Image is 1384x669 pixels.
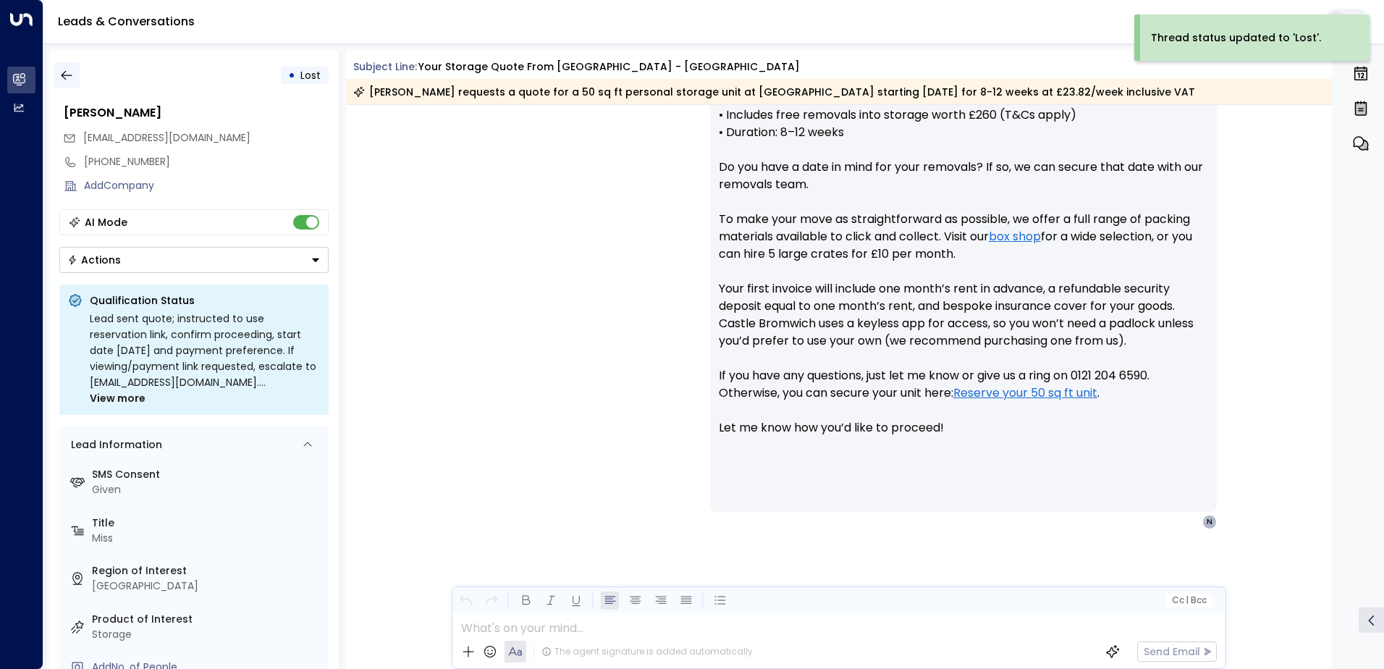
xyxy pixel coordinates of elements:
[1186,595,1189,605] span: |
[719,2,1208,454] p: Hi [PERSON_NAME], Here’s a quick summary of your quote for a 50 sq ft storage unit at our [GEOGRA...
[84,178,329,193] div: AddCompany
[66,437,162,453] div: Lead Information
[1171,595,1206,605] span: Cc Bcc
[92,578,323,594] div: [GEOGRAPHIC_DATA]
[482,592,500,610] button: Redo
[1202,515,1217,529] div: N
[92,627,323,642] div: Storage
[541,645,753,658] div: The agent signature is added automatically
[83,130,250,145] span: [EMAIL_ADDRESS][DOMAIN_NAME]
[92,531,323,546] div: Miss
[58,13,195,30] a: Leads & Conversations
[92,563,323,578] label: Region of Interest
[300,68,321,83] span: Lost
[457,592,475,610] button: Undo
[90,293,320,308] p: Qualification Status
[353,59,417,74] span: Subject Line:
[64,104,329,122] div: [PERSON_NAME]
[92,612,323,627] label: Product of Interest
[92,467,323,482] label: SMS Consent
[90,390,145,406] span: View more
[989,228,1041,245] a: box shop
[418,59,800,75] div: Your storage quote from [GEOGRAPHIC_DATA] - [GEOGRAPHIC_DATA]
[67,253,121,266] div: Actions
[1165,594,1212,607] button: Cc|Bcc
[83,130,250,146] span: nicolebedward28@gmail.com
[92,482,323,497] div: Given
[59,247,329,273] div: Button group with a nested menu
[59,247,329,273] button: Actions
[85,215,127,230] div: AI Mode
[953,384,1097,402] a: Reserve your 50 sq ft unit
[353,85,1195,99] div: [PERSON_NAME] requests a quote for a 50 sq ft personal storage unit at [GEOGRAPHIC_DATA] starting...
[90,311,320,406] div: Lead sent quote; instructed to use reservation link, confirm proceeding, start date [DATE] and pa...
[1151,30,1321,46] div: Thread status updated to 'Lost'.
[288,62,295,88] div: •
[92,516,323,531] label: Title
[84,154,329,169] div: [PHONE_NUMBER]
